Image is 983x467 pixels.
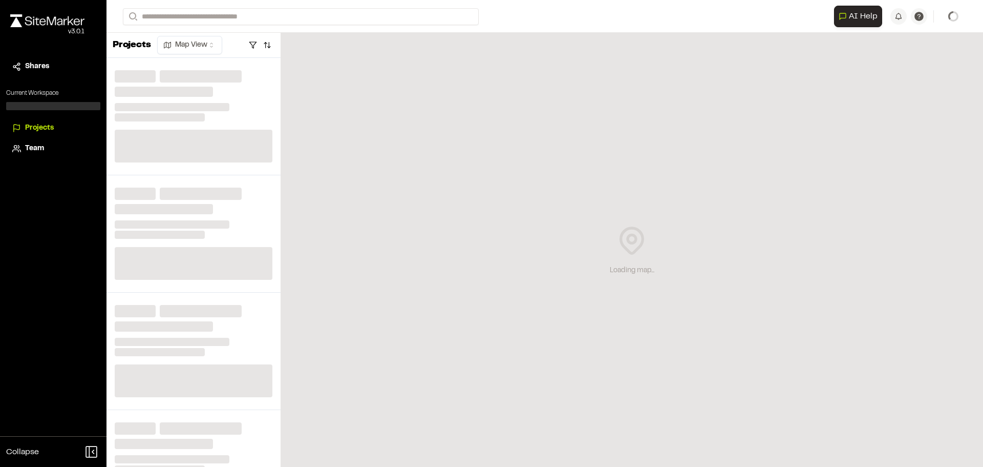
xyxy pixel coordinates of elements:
[10,14,84,27] img: rebrand.png
[834,6,886,27] div: Open AI Assistant
[12,61,94,72] a: Shares
[123,8,141,25] button: Search
[10,27,84,36] div: Oh geez...please don't...
[6,446,39,458] span: Collapse
[25,123,54,134] span: Projects
[113,38,151,52] p: Projects
[610,265,654,276] div: Loading map...
[12,123,94,134] a: Projects
[834,6,882,27] button: Open AI Assistant
[849,10,878,23] span: AI Help
[6,89,100,98] p: Current Workspace
[12,143,94,154] a: Team
[25,143,44,154] span: Team
[25,61,49,72] span: Shares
